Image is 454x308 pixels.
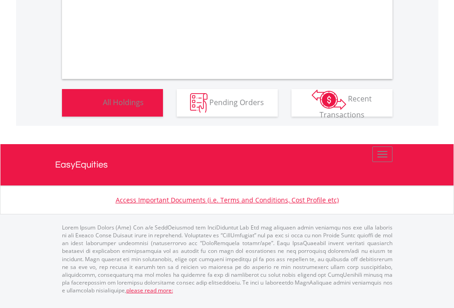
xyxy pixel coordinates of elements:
[209,97,264,107] span: Pending Orders
[81,93,101,113] img: holdings-wht.png
[177,89,278,117] button: Pending Orders
[62,224,392,294] p: Lorem Ipsum Dolors (Ame) Con a/e SeddOeiusmod tem InciDiduntut Lab Etd mag aliquaen admin veniamq...
[126,286,173,294] a: please read more:
[312,90,346,110] img: transactions-zar-wht.png
[62,89,163,117] button: All Holdings
[190,93,207,113] img: pending_instructions-wht.png
[291,89,392,117] button: Recent Transactions
[55,144,399,185] a: EasyEquities
[103,97,144,107] span: All Holdings
[116,196,339,204] a: Access Important Documents (i.e. Terms and Conditions, Cost Profile etc)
